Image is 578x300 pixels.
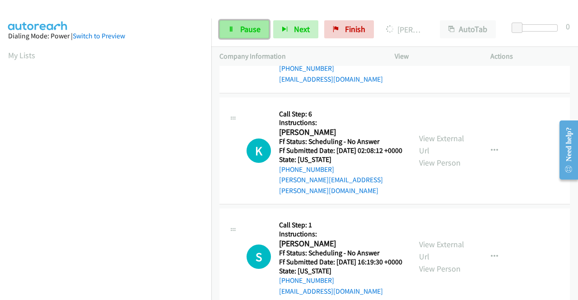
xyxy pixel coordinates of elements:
[279,64,334,73] a: [PHONE_NUMBER]
[345,24,365,34] span: Finish
[247,245,271,269] div: The call is yet to be attempted
[490,51,570,62] p: Actions
[8,31,203,42] div: Dialing Mode: Power |
[247,245,271,269] h1: S
[279,287,383,295] a: [EMAIL_ADDRESS][DOMAIN_NAME]
[279,155,403,164] h5: State: [US_STATE]
[324,20,374,38] a: Finish
[419,157,461,168] a: View Person
[279,221,402,230] h5: Call Step: 1
[219,51,378,62] p: Company Information
[419,239,464,262] a: View External Url
[279,146,403,155] h5: Ff Submitted Date: [DATE] 02:08:12 +0000
[419,133,464,156] a: View External Url
[279,127,403,138] h2: [PERSON_NAME]
[240,24,261,34] span: Pause
[247,138,271,163] div: The call is yet to be attempted
[552,114,578,186] iframe: Resource Center
[247,138,271,163] h1: K
[279,137,403,146] h5: Ff Status: Scheduling - No Answer
[279,239,402,249] h2: [PERSON_NAME]
[279,165,334,174] a: [PHONE_NUMBER]
[566,20,570,32] div: 0
[273,20,318,38] button: Next
[279,230,402,239] h5: Instructions:
[279,110,403,119] h5: Call Step: 6
[279,75,383,83] a: [EMAIL_ADDRESS][DOMAIN_NAME]
[279,258,402,267] h5: Ff Submitted Date: [DATE] 16:19:30 +0000
[8,50,35,60] a: My Lists
[73,32,125,40] a: Switch to Preview
[279,267,402,276] h5: State: [US_STATE]
[279,175,383,195] a: [PERSON_NAME][EMAIL_ADDRESS][PERSON_NAME][DOMAIN_NAME]
[386,23,424,36] p: [PERSON_NAME]
[279,118,403,127] h5: Instructions:
[419,263,461,274] a: View Person
[440,20,496,38] button: AutoTab
[294,24,310,34] span: Next
[279,249,402,258] h5: Ff Status: Scheduling - No Answer
[395,51,474,62] p: View
[279,276,334,285] a: [PHONE_NUMBER]
[219,20,269,38] a: Pause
